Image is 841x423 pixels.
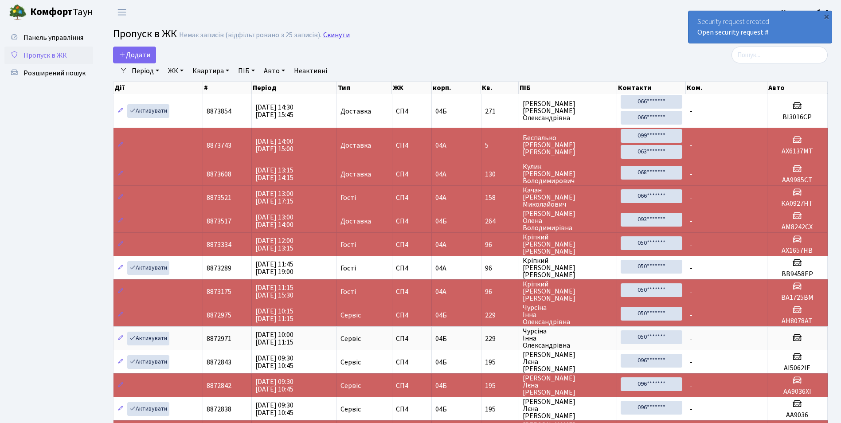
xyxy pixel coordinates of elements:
[523,187,614,208] span: Качан [PERSON_NAME] Миколайович
[435,141,446,150] span: 04А
[207,106,231,116] span: 8873854
[127,104,169,118] a: Активувати
[207,310,231,320] span: 8872975
[203,82,252,94] th: #
[690,240,692,250] span: -
[113,47,156,63] a: Додати
[435,381,447,391] span: 04Б
[822,12,831,21] div: ×
[255,137,293,154] span: [DATE] 14:00 [DATE] 15:00
[771,223,824,231] h5: AM8242CX
[697,27,769,37] a: Open security request #
[771,176,824,184] h5: АА9985СТ
[127,402,169,416] a: Активувати
[771,270,824,278] h5: ВВ9458ЕР
[255,102,293,120] span: [DATE] 14:30 [DATE] 15:45
[435,334,447,344] span: 04Б
[323,31,350,39] a: Скинути
[523,210,614,231] span: [PERSON_NAME] Олена Володимирівна
[485,288,515,295] span: 96
[485,335,515,342] span: 229
[523,304,614,325] span: Чурсіна Інна Олександрівна
[340,194,356,201] span: Гості
[690,357,692,367] span: -
[523,234,614,255] span: Кріпкий [PERSON_NAME] [PERSON_NAME]
[252,82,337,94] th: Період
[690,404,692,414] span: -
[207,263,231,273] span: 8873289
[255,377,293,394] span: [DATE] 09:30 [DATE] 10:45
[396,241,428,248] span: СП4
[340,406,361,413] span: Сервіс
[523,134,614,156] span: Беспалько [PERSON_NAME] [PERSON_NAME]
[771,364,824,372] h5: АІ5062ІЕ
[207,216,231,226] span: 8873517
[207,404,231,414] span: 8872838
[179,31,321,39] div: Немає записів (відфільтровано з 25 записів).
[30,5,93,20] span: Таун
[771,247,824,255] h5: АХ1657НВ
[207,240,231,250] span: 8873334
[485,241,515,248] span: 96
[340,335,361,342] span: Сервіс
[30,5,73,19] b: Комфорт
[113,82,203,94] th: Дії
[340,171,371,178] span: Доставка
[23,33,83,43] span: Панель управління
[435,106,447,116] span: 04Б
[485,312,515,319] span: 229
[255,236,293,253] span: [DATE] 12:00 [DATE] 13:15
[392,82,432,94] th: ЖК
[485,108,515,115] span: 271
[9,4,27,21] img: logo.png
[771,388,824,396] h5: АА9036ХІ
[260,63,289,78] a: Авто
[207,381,231,391] span: 8872842
[690,169,692,179] span: -
[781,8,830,17] b: Консьєрж б. 4.
[113,26,177,42] span: Пропуск в ЖК
[207,287,231,297] span: 8873175
[688,11,832,43] div: Security request created
[340,288,356,295] span: Гості
[485,171,515,178] span: 130
[435,404,447,414] span: 04Б
[435,357,447,367] span: 04Б
[771,147,824,156] h5: АХ6137МТ
[432,82,481,94] th: корп.
[523,375,614,396] span: [PERSON_NAME] Лєна [PERSON_NAME]
[255,353,293,371] span: [DATE] 09:30 [DATE] 10:45
[396,142,428,149] span: СП4
[396,382,428,389] span: СП4
[207,141,231,150] span: 8873743
[523,163,614,184] span: Кулик [PERSON_NAME] Володимирович
[207,357,231,367] span: 8872843
[523,328,614,349] span: Чурсіна Інна Олександрівна
[207,193,231,203] span: 8873521
[435,287,446,297] span: 04А
[255,165,293,183] span: [DATE] 13:15 [DATE] 14:15
[396,288,428,295] span: СП4
[396,312,428,319] span: СП4
[235,63,258,78] a: ПІБ
[119,50,150,60] span: Додати
[481,82,519,94] th: Кв.
[485,194,515,201] span: 158
[771,317,824,325] h5: АН8078АТ
[128,63,163,78] a: Період
[340,265,356,272] span: Гості
[690,106,692,116] span: -
[485,359,515,366] span: 195
[255,259,293,277] span: [DATE] 11:45 [DATE] 19:00
[690,141,692,150] span: -
[4,29,93,47] a: Панель управління
[396,265,428,272] span: СП4
[127,355,169,369] a: Активувати
[23,51,67,60] span: Пропуск в ЖК
[340,218,371,225] span: Доставка
[189,63,233,78] a: Квартира
[337,82,392,94] th: Тип
[435,216,447,226] span: 04Б
[690,381,692,391] span: -
[690,334,692,344] span: -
